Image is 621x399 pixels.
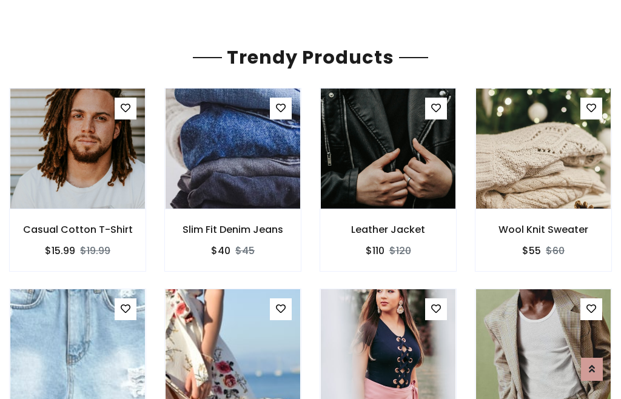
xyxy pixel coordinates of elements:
[45,245,75,256] h6: $15.99
[222,44,399,70] span: Trendy Products
[80,244,110,258] del: $19.99
[235,244,255,258] del: $45
[211,245,230,256] h6: $40
[475,224,611,235] h6: Wool Knit Sweater
[320,224,456,235] h6: Leather Jacket
[366,245,384,256] h6: $110
[389,244,411,258] del: $120
[165,224,301,235] h6: Slim Fit Denim Jeans
[546,244,565,258] del: $60
[10,224,146,235] h6: Casual Cotton T-Shirt
[522,245,541,256] h6: $55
